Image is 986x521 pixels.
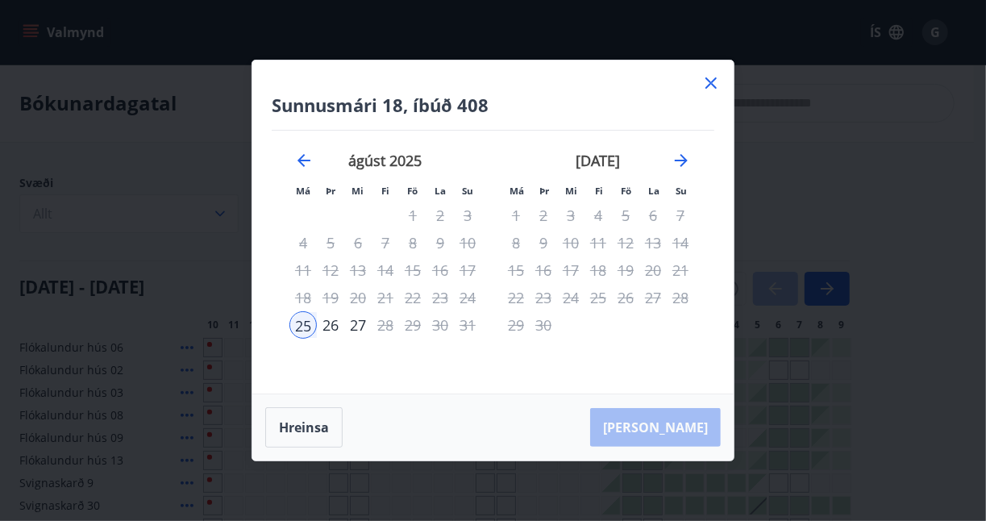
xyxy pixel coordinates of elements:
[352,185,364,197] small: Mi
[639,229,667,256] td: Not available. laugardagur, 13. september 2025
[667,256,694,284] td: Not available. sunnudagur, 21. september 2025
[639,202,667,229] td: Not available. laugardagur, 6. september 2025
[349,151,422,170] strong: ágúst 2025
[372,229,399,256] td: Not available. fimmtudagur, 7. ágúst 2025
[585,202,612,229] td: Not available. fimmtudagur, 4. september 2025
[676,185,687,197] small: Su
[585,284,612,311] td: Not available. fimmtudagur, 25. september 2025
[557,256,585,284] td: Not available. miðvikudagur, 17. september 2025
[399,256,426,284] td: Not available. föstudagur, 15. ágúst 2025
[612,229,639,256] td: Not available. föstudagur, 12. september 2025
[372,311,399,339] td: Not available. fimmtudagur, 28. ágúst 2025
[454,229,481,256] td: Not available. sunnudagur, 10. ágúst 2025
[289,311,317,339] div: Aðeins innritun í boði
[667,229,694,256] td: Not available. sunnudagur, 14. september 2025
[289,311,317,339] td: Selected as start date. mánudagur, 25. ágúst 2025
[344,311,372,339] td: Choose miðvikudagur, 27. ágúst 2025 as your check-out date. It’s available.
[399,202,426,229] td: Not available. föstudagur, 1. ágúst 2025
[502,311,530,339] td: Not available. mánudagur, 29. september 2025
[557,202,585,229] td: Not available. miðvikudagur, 3. september 2025
[502,256,530,284] td: Not available. mánudagur, 15. september 2025
[344,229,372,256] td: Not available. miðvikudagur, 6. ágúst 2025
[530,311,557,339] td: Not available. þriðjudagur, 30. september 2025
[454,311,481,339] td: Not available. sunnudagur, 31. ágúst 2025
[426,256,454,284] td: Not available. laugardagur, 16. ágúst 2025
[612,256,639,284] div: Aðeins útritun í boði
[317,229,344,256] td: Not available. þriðjudagur, 5. ágúst 2025
[462,185,473,197] small: Su
[344,284,372,311] td: Not available. miðvikudagur, 20. ágúst 2025
[454,202,481,229] td: Not available. sunnudagur, 3. ágúst 2025
[612,202,639,229] td: Not available. föstudagur, 5. september 2025
[585,256,612,284] td: Not available. fimmtudagur, 18. september 2025
[667,202,694,229] td: Not available. sunnudagur, 7. september 2025
[317,256,344,284] td: Not available. þriðjudagur, 12. ágúst 2025
[539,185,549,197] small: Þr
[454,284,481,311] td: Not available. sunnudagur, 24. ágúst 2025
[272,131,714,374] div: Calendar
[530,202,557,229] td: Not available. þriðjudagur, 2. september 2025
[272,93,714,117] h4: Sunnusmári 18, íbúð 408
[317,284,344,311] td: Not available. þriðjudagur, 19. ágúst 2025
[426,202,454,229] td: Not available. laugardagur, 2. ágúst 2025
[672,151,691,170] div: Move forward to switch to the next month.
[639,256,667,284] td: Not available. laugardagur, 20. september 2025
[595,185,603,197] small: Fi
[622,185,632,197] small: Fö
[344,311,372,339] div: Aðeins útritun í boði
[576,151,621,170] strong: [DATE]
[502,284,530,311] td: Not available. mánudagur, 22. september 2025
[289,284,317,311] td: Not available. mánudagur, 18. ágúst 2025
[317,311,344,339] div: 26
[530,229,557,256] td: Not available. þriðjudagur, 9. september 2025
[344,256,372,284] td: Not available. miðvikudagur, 13. ágúst 2025
[399,284,426,311] td: Not available. föstudagur, 22. ágúst 2025
[326,185,335,197] small: Þr
[372,284,399,311] td: Not available. fimmtudagur, 21. ágúst 2025
[408,185,418,197] small: Fö
[426,284,454,311] td: Not available. laugardagur, 23. ágúst 2025
[426,229,454,256] td: Not available. laugardagur, 9. ágúst 2025
[426,311,454,339] td: Not available. laugardagur, 30. ágúst 2025
[289,229,317,256] td: Not available. mánudagur, 4. ágúst 2025
[399,229,426,256] td: Not available. föstudagur, 8. ágúst 2025
[435,185,446,197] small: La
[648,185,659,197] small: La
[294,151,314,170] div: Move backward to switch to the previous month.
[557,284,585,311] td: Not available. miðvikudagur, 24. september 2025
[530,284,557,311] td: Not available. þriðjudagur, 23. september 2025
[289,256,317,284] td: Not available. mánudagur, 11. ágúst 2025
[566,185,578,197] small: Mi
[502,202,530,229] td: Not available. mánudagur, 1. september 2025
[585,229,612,256] td: Not available. fimmtudagur, 11. september 2025
[557,229,585,256] td: Not available. miðvikudagur, 10. september 2025
[530,256,557,284] td: Not available. þriðjudagur, 16. september 2025
[667,284,694,311] td: Not available. sunnudagur, 28. september 2025
[381,185,389,197] small: Fi
[639,284,667,311] td: Not available. laugardagur, 27. september 2025
[317,311,344,339] td: Choose þriðjudagur, 26. ágúst 2025 as your check-out date. It’s available.
[296,185,310,197] small: Má
[510,185,524,197] small: Má
[454,256,481,284] td: Not available. sunnudagur, 17. ágúst 2025
[612,284,639,311] td: Not available. föstudagur, 26. september 2025
[502,229,530,256] td: Not available. mánudagur, 8. september 2025
[399,311,426,339] td: Not available. föstudagur, 29. ágúst 2025
[265,407,343,448] button: Hreinsa
[372,256,399,284] td: Not available. fimmtudagur, 14. ágúst 2025
[612,256,639,284] td: Not available. föstudagur, 19. september 2025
